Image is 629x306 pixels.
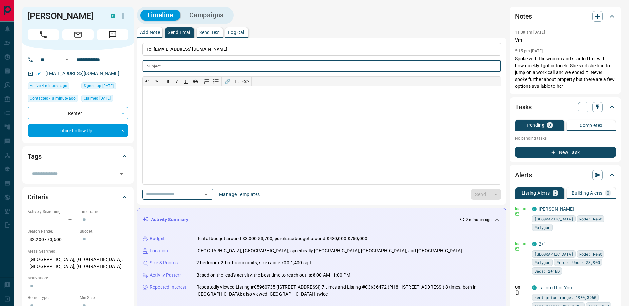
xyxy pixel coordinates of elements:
button: Open [201,190,211,199]
div: split button [471,189,501,200]
h2: Criteria [28,192,49,202]
p: Subject: [147,63,162,69]
button: Manage Templates [215,189,264,200]
p: Location [150,247,168,254]
div: Tasks [515,99,616,115]
button: </> [241,77,250,86]
p: Activity Pattern [150,272,182,278]
span: Message [97,29,128,40]
svg: Email [515,247,520,251]
p: Building Alerts [572,191,603,195]
div: Alerts [515,167,616,183]
p: $2,200 - $3,600 [28,234,76,245]
span: Beds: 2+1BD [534,268,560,274]
button: Bullet list [211,77,220,86]
button: 𝐔 [181,77,191,86]
p: Home Type: [28,295,76,301]
p: Vm [515,37,616,44]
span: Price: Under $3,900 [556,259,600,266]
p: 0 [548,123,551,127]
span: Mode: Rent [579,251,602,257]
p: Repeated Interest [150,284,186,291]
span: Claimed [DATE] [84,95,111,102]
div: Future Follow Up [28,124,128,137]
p: [GEOGRAPHIC_DATA], [GEOGRAPHIC_DATA], specifically [GEOGRAPHIC_DATA], [GEOGRAPHIC_DATA], and [GEO... [196,247,462,254]
a: Tailored For You [539,285,572,290]
p: Off [515,284,528,290]
button: Open [117,169,126,179]
p: 0 [607,191,609,195]
div: condos.ca [111,14,115,18]
a: [PERSON_NAME] [539,206,574,212]
span: Polygon [534,224,550,231]
span: Active 4 minutes ago [30,83,67,89]
button: ab [191,77,200,86]
div: condos.ca [532,242,537,246]
svg: Push Notification Only [515,290,520,295]
p: Size & Rooms [150,259,178,266]
div: Tags [28,148,128,164]
p: 3 [554,191,557,195]
p: [GEOGRAPHIC_DATA], [GEOGRAPHIC_DATA], [GEOGRAPHIC_DATA], [GEOGRAPHIC_DATA] [28,254,128,272]
div: Tue Oct 14 2025 [28,95,78,104]
div: Criteria [28,189,128,205]
p: Log Call [228,30,245,35]
span: Polygon [534,259,550,266]
p: Completed [580,123,603,128]
div: condos.ca [532,207,537,211]
div: Activity Summary2 minutes ago [143,214,501,226]
p: Spoke with the woman and startled her with how quickly I got in touch. She said she had to jump o... [515,55,616,90]
h2: Alerts [515,170,532,180]
button: Numbered list [202,77,211,86]
p: Based on the lead's activity, the best time to reach out is: 8:00 AM - 1:00 PM [196,272,350,278]
p: Pending [527,123,544,127]
div: Mon Sep 22 2025 [81,82,128,91]
span: [EMAIL_ADDRESS][DOMAIN_NAME] [154,47,228,52]
span: Contacted < a minute ago [30,95,76,102]
a: 2+1 [539,241,546,247]
button: ↶ [143,77,152,86]
span: Call [28,29,59,40]
p: Min Size: [80,295,128,301]
p: Rental budget around $3,000-$3,700, purchase budget around $480,000-$750,000 [196,235,367,242]
p: 11:08 am [DATE] [515,30,545,35]
span: [GEOGRAPHIC_DATA] [534,251,573,257]
h2: Tasks [515,102,532,112]
a: [EMAIL_ADDRESS][DOMAIN_NAME] [45,71,119,76]
p: Timeframe: [80,209,128,215]
svg: Email Verified [36,71,41,76]
p: Add Note [140,30,160,35]
p: Instant [515,206,528,212]
p: Budget: [80,228,128,234]
button: ↷ [152,77,161,86]
p: Search Range: [28,228,76,234]
p: Instant [515,241,528,247]
s: ab [193,79,198,84]
button: 𝑰 [172,77,181,86]
span: Signed up [DATE] [84,83,114,89]
button: 𝐁 [163,77,172,86]
div: Notes [515,9,616,24]
p: Activity Summary [151,216,188,223]
p: Motivation: [28,275,128,281]
button: Timeline [140,10,180,21]
p: To: [142,43,501,56]
p: Listing Alerts [522,191,550,195]
div: Tue Oct 14 2025 [28,82,78,91]
div: Mon Sep 22 2025 [81,95,128,104]
div: Renter [28,107,128,119]
p: 2 minutes ago [466,217,492,223]
p: Actively Searching: [28,209,76,215]
p: Repeatedly viewed Listing #C5960735 ([STREET_ADDRESS]) 7 times and Listing #C3636472 (PH8 - [STRE... [196,284,501,297]
span: Mode: Rent [579,216,602,222]
button: Open [63,56,71,64]
svg: Email [515,212,520,216]
p: 2-bedroom, 2-bathroom units, size range 700-1,400 sqft [196,259,312,266]
span: 𝐔 [184,79,188,84]
span: Email [62,29,94,40]
div: condos.ca [532,285,537,290]
span: rent price range: 1980,3960 [534,294,596,301]
button: T̲ₓ [232,77,241,86]
button: New Task [515,147,616,158]
button: 🔗 [223,77,232,86]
